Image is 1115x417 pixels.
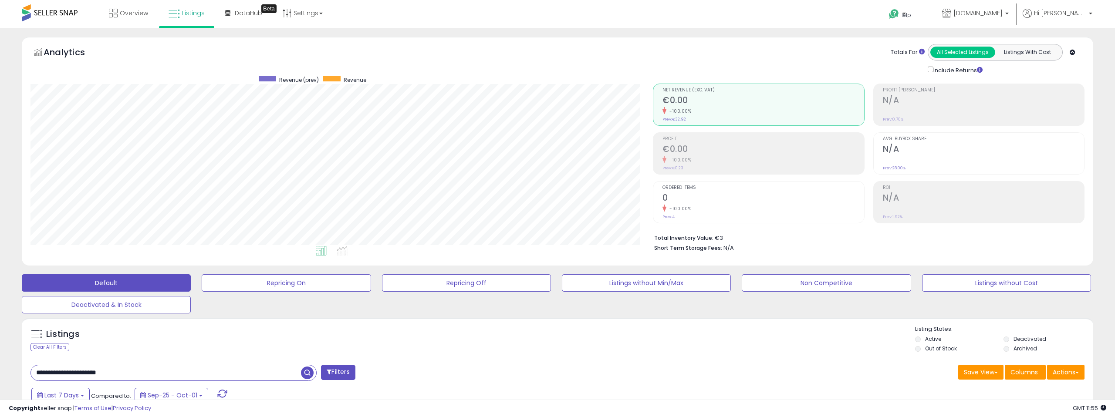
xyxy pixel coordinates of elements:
[883,88,1084,93] span: Profit [PERSON_NAME]
[922,274,1091,292] button: Listings without Cost
[662,185,864,190] span: Ordered Items
[662,193,864,205] h2: 0
[1034,9,1086,17] span: Hi [PERSON_NAME]
[1010,368,1038,377] span: Columns
[182,9,205,17] span: Listings
[742,274,911,292] button: Non Competitive
[654,232,1078,242] li: €3
[30,343,69,351] div: Clear All Filters
[321,365,355,380] button: Filters
[915,325,1093,333] p: Listing States:
[91,392,131,400] span: Compared to:
[654,234,713,242] b: Total Inventory Value:
[261,4,277,13] div: Tooltip anchor
[891,48,925,57] div: Totals For
[31,388,90,403] button: Last 7 Days
[120,9,148,17] span: Overview
[883,185,1084,190] span: ROI
[46,328,80,340] h5: Listings
[883,165,906,171] small: Prev: 28.00%
[9,404,151,413] div: seller snap | |
[135,388,208,403] button: Sep-25 - Oct-01
[662,214,675,219] small: Prev: 4
[662,117,686,122] small: Prev: €32.92
[899,11,911,19] span: Help
[958,365,1003,380] button: Save View
[1005,365,1046,380] button: Columns
[921,65,993,75] div: Include Returns
[883,193,1084,205] h2: N/A
[654,244,722,252] b: Short Term Storage Fees:
[148,391,197,400] span: Sep-25 - Oct-01
[995,47,1060,58] button: Listings With Cost
[930,47,995,58] button: All Selected Listings
[662,137,864,141] span: Profit
[883,214,902,219] small: Prev: 1.92%
[382,274,551,292] button: Repricing Off
[74,404,111,412] a: Terms of Use
[883,137,1084,141] span: Avg. Buybox Share
[883,144,1084,156] h2: N/A
[1073,404,1106,412] span: 2025-10-10 11:55 GMT
[662,165,683,171] small: Prev: €0.23
[662,88,864,93] span: Net Revenue (Exc. VAT)
[666,108,691,114] small: -100.00%
[22,274,191,292] button: Default
[344,76,366,84] span: Revenue
[882,2,928,28] a: Help
[202,274,371,292] button: Repricing On
[723,244,734,252] span: N/A
[562,274,731,292] button: Listings without Min/Max
[889,9,899,20] i: Get Help
[953,9,1003,17] span: [DOMAIN_NAME]
[666,157,691,163] small: -100.00%
[9,404,41,412] strong: Copyright
[279,76,319,84] span: Revenue (prev)
[22,296,191,313] button: Deactivated & In Stock
[1014,345,1037,352] label: Archived
[235,9,262,17] span: DataHub
[666,205,691,212] small: -100.00%
[1023,9,1092,28] a: Hi [PERSON_NAME]
[44,391,79,400] span: Last 7 Days
[925,345,957,352] label: Out of Stock
[662,144,864,156] h2: €0.00
[883,117,903,122] small: Prev: 0.70%
[1047,365,1085,380] button: Actions
[44,46,102,61] h5: Analytics
[925,335,941,343] label: Active
[113,404,151,412] a: Privacy Policy
[1014,335,1046,343] label: Deactivated
[662,95,864,107] h2: €0.00
[883,95,1084,107] h2: N/A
